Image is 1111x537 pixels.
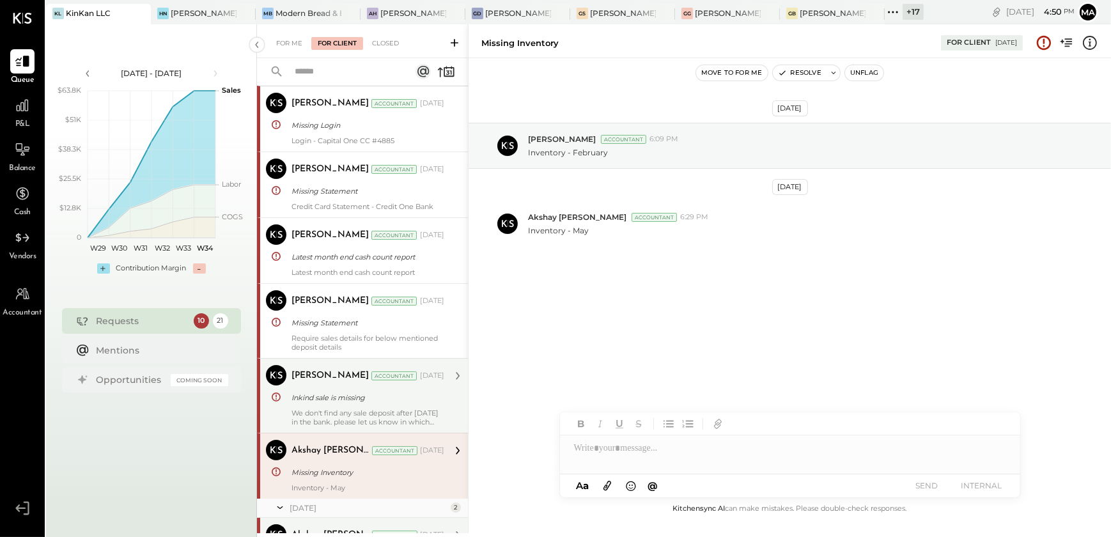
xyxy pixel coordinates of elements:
div: [PERSON_NAME] [291,295,369,307]
button: Move to for me [696,65,768,81]
text: W34 [196,244,213,253]
div: Missing Inventory [481,37,559,49]
text: $51K [65,115,81,124]
button: Bold [573,416,589,432]
div: Missing Login [291,119,440,132]
div: Accountant [371,297,417,306]
div: Accountant [601,135,646,144]
div: 10 [194,313,209,329]
text: W31 [134,244,148,253]
text: $38.3K [58,144,81,153]
span: Queue [11,75,35,86]
div: Accountant [371,371,417,380]
div: [DATE] [772,100,808,116]
div: Inventory - May [291,483,444,492]
a: Queue [1,49,44,86]
div: [DATE] [420,98,444,109]
button: Ma [1078,2,1098,22]
text: COGS [222,212,243,221]
text: W30 [111,244,127,253]
div: [DATE] [995,38,1017,47]
span: Accountant [3,307,42,319]
div: [DATE] [420,164,444,175]
div: [DATE] [290,502,447,513]
div: [DATE] [420,446,444,456]
button: Unflag [845,65,883,81]
div: Akshay [PERSON_NAME] [291,444,369,457]
div: [PERSON_NAME] [291,229,369,242]
text: $25.5K [59,174,81,183]
div: [DATE] [1006,6,1075,18]
span: @ [648,479,658,492]
span: Vendors [9,251,36,263]
a: P&L [1,93,44,130]
div: + [97,263,110,274]
div: Accountant [632,213,677,222]
div: MB [262,8,274,19]
div: For Me [270,37,309,50]
div: [PERSON_NAME] Downtown [485,8,551,19]
text: W32 [154,244,169,253]
a: Cash [1,182,44,219]
div: Contribution Margin [116,263,187,274]
div: For Client [311,37,363,50]
button: Unordered List [660,416,677,432]
button: Aa [573,479,593,493]
div: Closed [366,37,405,50]
div: [PERSON_NAME] [291,97,369,110]
span: P&L [15,119,30,130]
div: For Client [947,38,991,48]
div: Modern Bread & Bagel (Tastebud Market, LLC) [276,8,341,19]
div: GS [577,8,588,19]
div: [PERSON_NAME]'s Nashville [171,8,237,19]
span: 6:09 PM [649,134,678,144]
div: Requests [97,315,187,327]
div: [DATE] [772,179,808,195]
button: Strikethrough [630,416,647,432]
div: We don't find any sale deposit after [DATE] in the bank. please let us know in which bank account... [291,409,444,426]
p: Inventory - May [528,225,589,236]
span: 6:29 PM [680,212,708,222]
div: KinKan LLC [66,8,111,19]
div: Inkind sale is missing [291,391,440,404]
button: Add URL [710,416,726,432]
div: [PERSON_NAME] [GEOGRAPHIC_DATA] [800,8,866,19]
div: Latest month end cash count report [291,268,444,277]
div: Latest month end cash count report [291,251,440,263]
div: [DATE] [420,296,444,306]
a: Vendors [1,226,44,263]
span: Cash [14,207,31,219]
span: Akshay [PERSON_NAME] [528,212,626,222]
div: Missing Statement [291,185,440,198]
span: Balance [9,163,36,175]
button: Resolve [773,65,827,81]
a: Accountant [1,282,44,319]
div: Credit Card Statement - Credit One Bank [291,202,444,211]
div: [PERSON_NAME] [GEOGRAPHIC_DATA] [695,8,761,19]
div: [PERSON_NAME] Seaport [590,8,656,19]
div: Mentions [97,344,222,357]
div: - [193,263,206,274]
div: Missing Inventory [291,466,440,479]
div: 21 [213,313,228,329]
div: Accountant [371,99,417,108]
p: Inventory - February [528,147,608,158]
div: copy link [990,5,1003,19]
text: $63.8K [58,86,81,95]
div: GG [681,8,693,19]
div: AH [367,8,378,19]
button: Italic [592,416,609,432]
text: W29 [90,244,106,253]
div: Accountant [371,231,417,240]
div: Missing Statement [291,316,440,329]
div: [PERSON_NAME] Hoboken [380,8,446,19]
button: @ [644,478,662,494]
div: Accountant [371,165,417,174]
text: W33 [176,244,191,253]
div: KL [52,8,64,19]
button: INTERNAL [956,477,1007,494]
div: Login - Capital One CC #4885 [291,136,444,145]
a: Balance [1,137,44,175]
div: 2 [451,502,461,513]
text: $12.8K [59,203,81,212]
